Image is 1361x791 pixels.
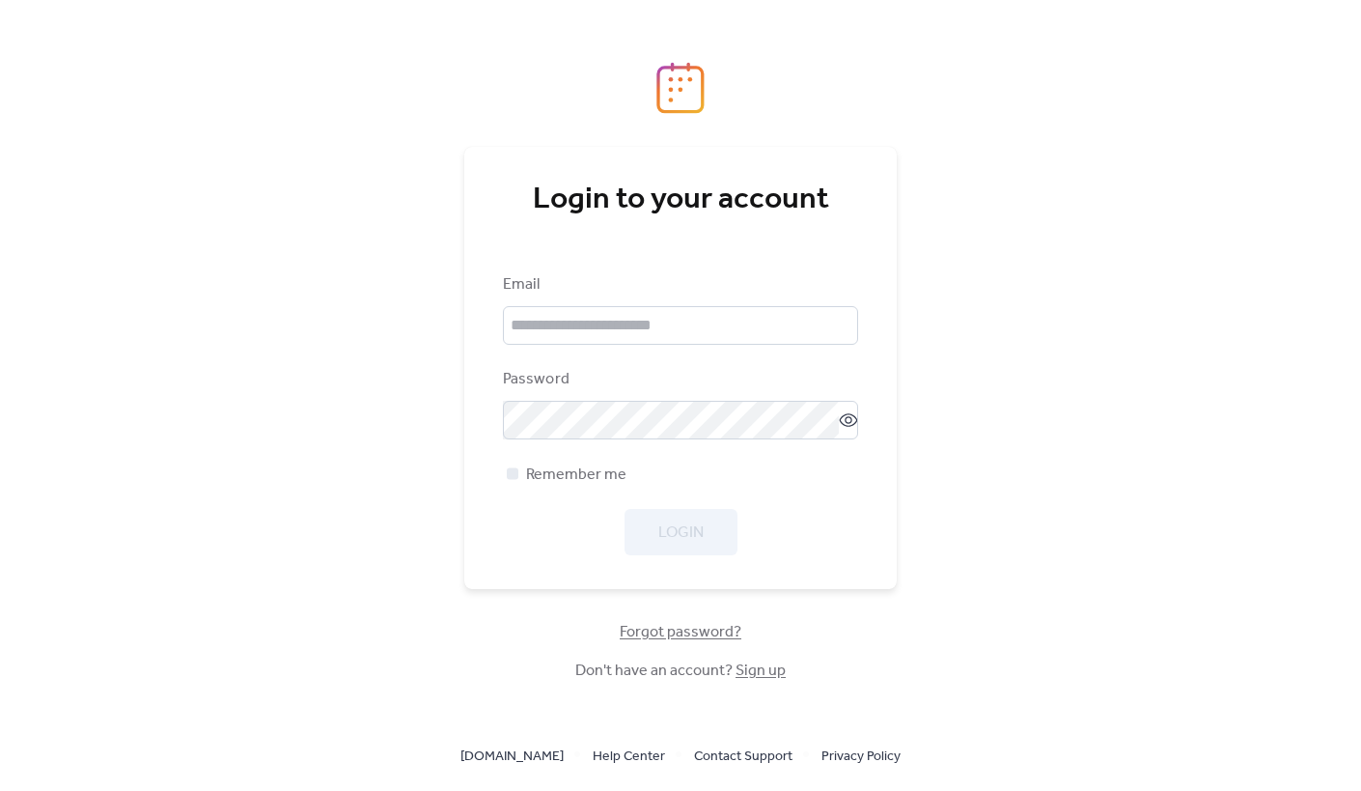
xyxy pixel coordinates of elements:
[821,744,901,768] a: Privacy Policy
[620,621,741,644] span: Forgot password?
[694,744,792,768] a: Contact Support
[620,627,741,637] a: Forgot password?
[736,656,786,686] a: Sign up
[593,746,665,769] span: Help Center
[656,62,705,114] img: logo
[503,368,854,391] div: Password
[503,181,858,219] div: Login to your account
[821,746,901,769] span: Privacy Policy
[460,746,564,769] span: [DOMAIN_NAME]
[526,464,626,487] span: Remember me
[503,273,854,297] div: Email
[460,744,564,768] a: [DOMAIN_NAME]
[593,744,665,768] a: Help Center
[575,660,786,683] span: Don't have an account?
[694,746,792,769] span: Contact Support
